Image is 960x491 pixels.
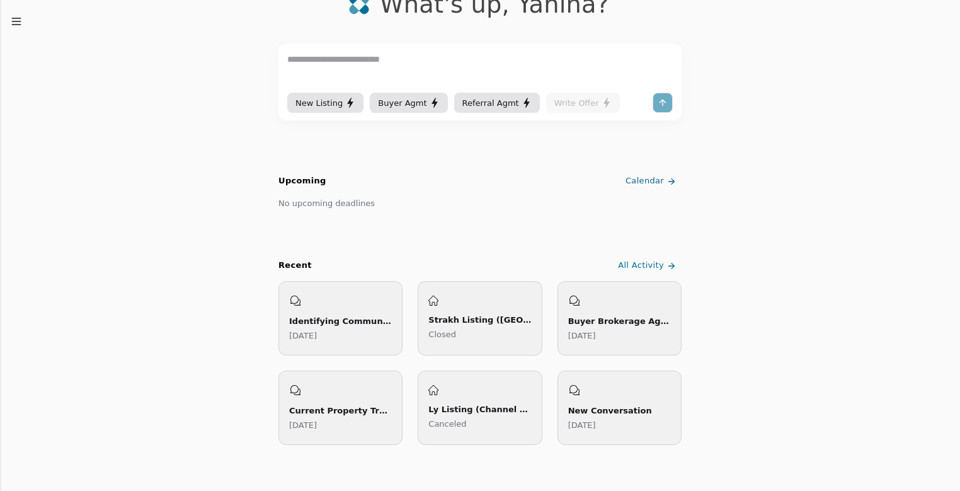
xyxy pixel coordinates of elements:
[568,315,671,328] div: Buyer Brokerage Agreement Preparation
[623,171,682,192] a: Calendar
[428,403,531,416] div: Ly Listing (Channel Ave)
[418,281,542,355] a: Strakh Listing ([GEOGRAPHIC_DATA])Closed
[378,96,426,110] span: Buyer Agmt
[278,197,375,210] div: No upcoming deadlines
[295,96,355,110] div: New Listing
[557,281,682,355] a: Buyer Brokerage Agreement Preparation[DATE]
[568,331,596,340] time: Monday, July 28, 2025 at 9:44:04 PM
[454,93,540,113] button: Referral Agmt
[428,417,531,430] p: Canceled
[568,420,596,430] time: Thursday, June 26, 2025 at 2:38:24 AM
[278,281,403,355] a: Identifying Community for Tacoma Address[DATE]
[289,331,317,340] time: Saturday, August 30, 2025 at 12:40:45 AM
[428,313,531,326] div: Strakh Listing ([GEOGRAPHIC_DATA])
[557,371,682,445] a: New Conversation[DATE]
[289,420,317,430] time: Monday, July 28, 2025 at 9:31:54 PM
[615,255,682,276] a: All Activity
[428,328,531,341] p: Closed
[289,315,392,328] div: Identifying Community for Tacoma Address
[618,259,664,272] span: All Activity
[289,404,392,417] div: Current Property Transactions Overview
[626,175,664,188] span: Calendar
[418,371,542,445] a: Ly Listing (Channel Ave)Canceled
[370,93,447,113] button: Buyer Agmt
[287,93,363,113] button: New Listing
[462,96,519,110] span: Referral Agmt
[278,175,326,188] h2: Upcoming
[278,259,312,272] div: Recent
[278,371,403,445] a: Current Property Transactions Overview[DATE]
[568,404,671,417] div: New Conversation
